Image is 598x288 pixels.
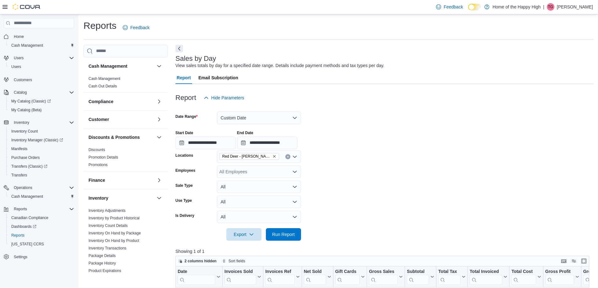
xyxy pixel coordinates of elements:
[84,146,168,171] div: Discounts & Promotions
[11,89,29,96] button: Catalog
[9,106,44,114] a: My Catalog (Beta)
[175,168,195,173] label: Employees
[176,257,219,265] button: 2 columns hidden
[304,269,326,275] div: Net Sold
[1,54,77,62] button: Users
[9,240,46,248] a: [US_STATE] CCRS
[175,45,183,52] button: Next
[11,146,27,151] span: Manifests
[175,213,194,218] label: Is Delivery
[11,194,43,199] span: Cash Management
[557,3,593,11] p: [PERSON_NAME]
[9,193,74,200] span: Cash Management
[89,134,154,140] button: Discounts & Promotions
[470,269,507,285] button: Total Invoiced
[89,177,154,183] button: Finance
[11,119,74,126] span: Inventory
[11,33,74,40] span: Home
[304,269,331,285] button: Net Sold
[89,148,105,152] a: Discounts
[84,75,168,92] div: Cash Management
[237,130,253,135] label: End Date
[580,257,588,265] button: Enter fullscreen
[9,42,74,49] span: Cash Management
[272,231,295,238] span: Run Report
[6,144,77,153] button: Manifests
[6,192,77,201] button: Cash Management
[11,54,26,62] button: Users
[9,163,74,170] span: Transfers (Classic)
[219,153,279,160] span: Red Deer - Bower Place - Fire & Flower
[89,155,118,160] span: Promotion Details
[89,147,105,152] span: Discounts
[6,97,77,106] a: My Catalog (Classic)
[11,43,43,48] span: Cash Management
[292,169,297,174] button: Open list of options
[9,171,74,179] span: Transfers
[89,238,139,243] a: Inventory On Hand by Product
[229,259,245,264] span: Sort fields
[9,97,74,105] span: My Catalog (Classic)
[89,223,128,228] a: Inventory Count Details
[9,232,27,239] a: Reports
[1,252,77,261] button: Settings
[470,269,502,285] div: Total Invoiced
[14,77,32,82] span: Customers
[175,198,192,203] label: Use Type
[217,196,301,208] button: All
[89,268,121,273] span: Product Expirations
[1,32,77,41] button: Home
[11,173,27,178] span: Transfers
[6,62,77,71] button: Users
[6,136,77,144] a: Inventory Manager (Classic)
[175,114,198,119] label: Date Range
[438,269,461,275] div: Total Tax
[89,231,141,235] a: Inventory On Hand by Package
[11,129,38,134] span: Inventory Count
[130,24,149,31] span: Feedback
[14,185,32,190] span: Operations
[175,248,594,254] p: Showing 1 of 1
[89,261,116,265] a: Package History
[175,137,236,149] input: Press the down key to open a popover containing a calendar.
[11,184,74,191] span: Operations
[14,120,29,125] span: Inventory
[1,75,77,84] button: Customers
[11,164,47,169] span: Transfers (Classic)
[155,116,163,123] button: Customer
[272,154,276,158] button: Remove Red Deer - Bower Place - Fire & Flower from selection in this group
[11,253,74,261] span: Settings
[1,183,77,192] button: Operations
[9,128,74,135] span: Inventory Count
[6,240,77,249] button: [US_STATE] CCRS
[9,154,74,161] span: Purchase Orders
[6,171,77,180] button: Transfers
[9,63,24,71] a: Users
[89,163,108,167] a: Promotions
[9,193,46,200] a: Cash Management
[9,145,74,153] span: Manifests
[11,155,40,160] span: Purchase Orders
[434,1,465,13] a: Feedback
[14,34,24,39] span: Home
[6,41,77,50] button: Cash Management
[11,205,30,213] button: Reports
[444,4,463,10] span: Feedback
[198,71,238,84] span: Email Subscription
[6,222,77,231] a: Dashboards
[6,231,77,240] button: Reports
[178,269,220,285] button: Date
[11,138,63,143] span: Inventory Manager (Classic)
[89,162,108,167] span: Promotions
[217,112,301,124] button: Custom Date
[9,128,40,135] a: Inventory Count
[9,214,74,222] span: Canadian Compliance
[175,153,193,158] label: Locations
[11,242,44,247] span: [US_STATE] CCRS
[89,195,154,201] button: Inventory
[265,269,294,285] div: Invoices Ref
[11,76,74,83] span: Customers
[11,54,74,62] span: Users
[407,269,429,285] div: Subtotal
